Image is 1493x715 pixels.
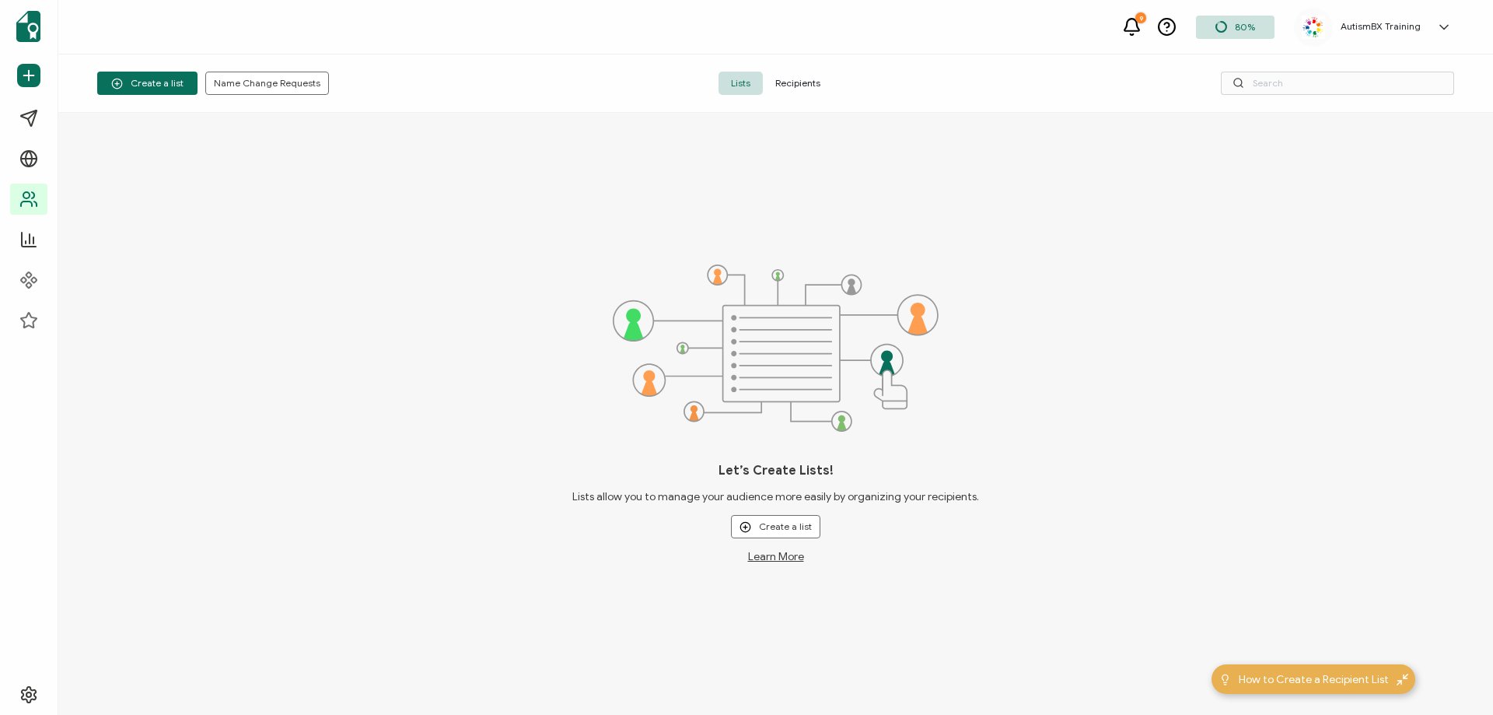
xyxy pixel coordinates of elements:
span: How to Create a Recipient List [1239,671,1389,688]
span: Name Change Requests [214,79,320,88]
span: Create a list [111,78,184,89]
span: 80% [1235,21,1255,33]
span: Recipients [763,72,833,95]
img: sertifier-logomark-colored.svg [16,11,40,42]
a: Learn More [748,550,804,563]
span: Lists [719,72,763,95]
div: 9 [1135,12,1146,23]
button: Create a list [731,515,820,538]
img: 55acd4ea-2246-4d5a-820f-7ee15f166b00.jpg [1302,16,1325,39]
img: lists.svg [613,265,939,432]
button: Create a list [97,72,198,95]
span: Create a list [740,521,812,533]
h5: AutismBX Training [1341,21,1421,32]
span: Lists allow you to manage your audience more easily by organizing your recipients. [552,490,1000,503]
img: minimize-icon.svg [1397,674,1408,685]
button: Name Change Requests [205,72,329,95]
input: Search [1221,72,1454,95]
h1: Let’s Create Lists! [719,463,834,478]
iframe: Chat Widget [1415,640,1493,715]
